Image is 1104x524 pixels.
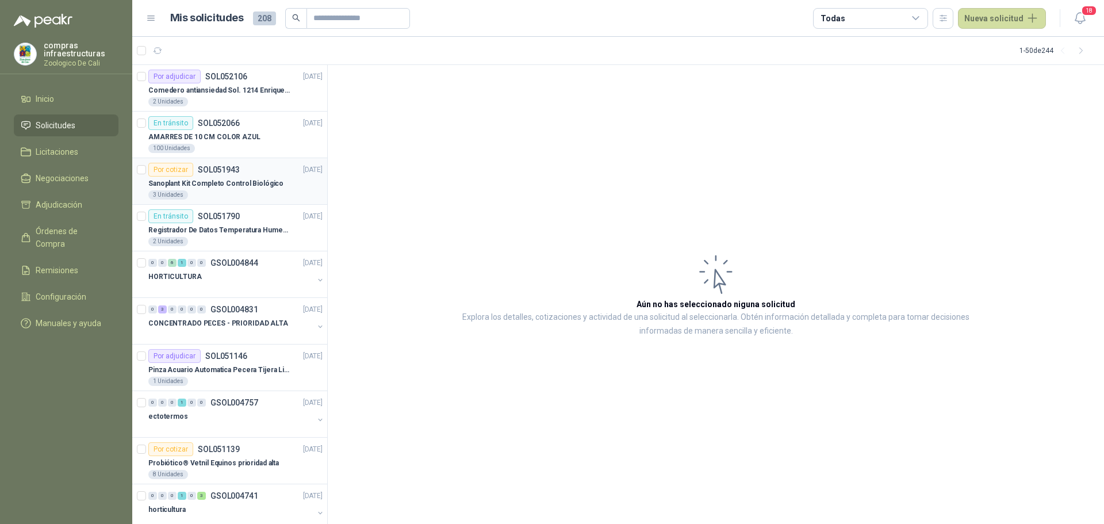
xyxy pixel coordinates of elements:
[821,12,845,25] div: Todas
[36,146,78,158] span: Licitaciones
[36,225,108,250] span: Órdenes de Compra
[148,349,201,363] div: Por adjudicar
[303,397,323,408] p: [DATE]
[148,492,157,500] div: 0
[197,399,206,407] div: 0
[170,10,244,26] h1: Mis solicitudes
[178,305,186,313] div: 0
[253,12,276,25] span: 208
[14,312,118,334] a: Manuales y ayuda
[148,504,186,515] p: horticultura
[168,399,177,407] div: 0
[132,438,327,484] a: Por cotizarSOL051139[DATE] Probiótico® Vetnil Equinos prioridad alta8 Unidades
[292,14,300,22] span: search
[303,491,323,502] p: [DATE]
[36,119,75,132] span: Solicitudes
[36,93,54,105] span: Inicio
[198,212,240,220] p: SOL051790
[303,444,323,455] p: [DATE]
[1069,8,1090,29] button: 18
[148,470,188,479] div: 8 Unidades
[148,85,292,96] p: Comedero antiansiedad Sol. 1214 Enriquecimiento
[210,492,258,500] p: GSOL004741
[198,119,240,127] p: SOL052066
[168,492,177,500] div: 0
[187,399,196,407] div: 0
[1081,5,1097,16] span: 18
[148,259,157,267] div: 0
[303,118,323,129] p: [DATE]
[210,399,258,407] p: GSOL004757
[148,305,157,313] div: 0
[303,258,323,269] p: [DATE]
[1019,41,1090,60] div: 1 - 50 de 244
[148,442,193,456] div: Por cotizar
[303,165,323,175] p: [DATE]
[148,365,292,376] p: Pinza Acuario Automatica Pecera Tijera Limpiador Alicate
[148,209,193,223] div: En tránsito
[148,271,202,282] p: HORTICULTURA
[148,411,188,422] p: ectotermos
[148,190,188,200] div: 3 Unidades
[14,88,118,110] a: Inicio
[303,211,323,222] p: [DATE]
[178,399,186,407] div: 1
[148,458,279,469] p: Probiótico® Vetnil Equinos prioridad alta
[14,220,118,255] a: Órdenes de Compra
[148,132,260,143] p: AMARRES DE 10 CM COLOR AZUL
[148,116,193,130] div: En tránsito
[197,305,206,313] div: 0
[148,399,157,407] div: 0
[443,311,989,338] p: Explora los detalles, cotizaciones y actividad de una solicitud al seleccionarla. Obtén informaci...
[303,71,323,82] p: [DATE]
[158,399,167,407] div: 0
[36,317,101,330] span: Manuales y ayuda
[148,377,188,386] div: 1 Unidades
[637,298,795,311] h3: Aún no has seleccionado niguna solicitud
[178,259,186,267] div: 1
[198,166,240,174] p: SOL051943
[44,41,118,58] p: compras infraestructuras
[148,144,195,153] div: 100 Unidades
[205,352,247,360] p: SOL051146
[187,305,196,313] div: 0
[158,492,167,500] div: 0
[303,304,323,315] p: [DATE]
[148,396,325,433] a: 0 0 0 1 0 0 GSOL004757[DATE] ectotermos
[958,8,1046,29] button: Nueva solicitud
[14,14,72,28] img: Logo peakr
[132,158,327,205] a: Por cotizarSOL051943[DATE] Sanoplant Kit Completo Control Biológico3 Unidades
[148,318,288,329] p: CONCENTRADO PECES - PRIORIDAD ALTA
[197,492,206,500] div: 3
[132,205,327,251] a: En tránsitoSOL051790[DATE] Registrador De Datos Temperatura Humedad Usb 32.000 Registro2 Unidades
[187,492,196,500] div: 0
[44,60,118,67] p: Zoologico De Cali
[205,72,247,81] p: SOL052106
[14,43,36,65] img: Company Logo
[210,305,258,313] p: GSOL004831
[158,259,167,267] div: 0
[187,259,196,267] div: 0
[148,163,193,177] div: Por cotizar
[148,97,188,106] div: 2 Unidades
[148,225,292,236] p: Registrador De Datos Temperatura Humedad Usb 32.000 Registro
[158,305,167,313] div: 3
[14,167,118,189] a: Negociaciones
[148,178,283,189] p: Sanoplant Kit Completo Control Biológico
[148,303,325,339] a: 0 3 0 0 0 0 GSOL004831[DATE] CONCENTRADO PECES - PRIORIDAD ALTA
[168,305,177,313] div: 0
[36,264,78,277] span: Remisiones
[148,256,325,293] a: 0 0 6 1 0 0 GSOL004844[DATE] HORTICULTURA
[197,259,206,267] div: 0
[14,259,118,281] a: Remisiones
[303,351,323,362] p: [DATE]
[132,65,327,112] a: Por adjudicarSOL052106[DATE] Comedero antiansiedad Sol. 1214 Enriquecimiento2 Unidades
[210,259,258,267] p: GSOL004844
[198,445,240,453] p: SOL051139
[178,492,186,500] div: 1
[14,286,118,308] a: Configuración
[14,141,118,163] a: Licitaciones
[148,70,201,83] div: Por adjudicar
[36,172,89,185] span: Negociaciones
[14,114,118,136] a: Solicitudes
